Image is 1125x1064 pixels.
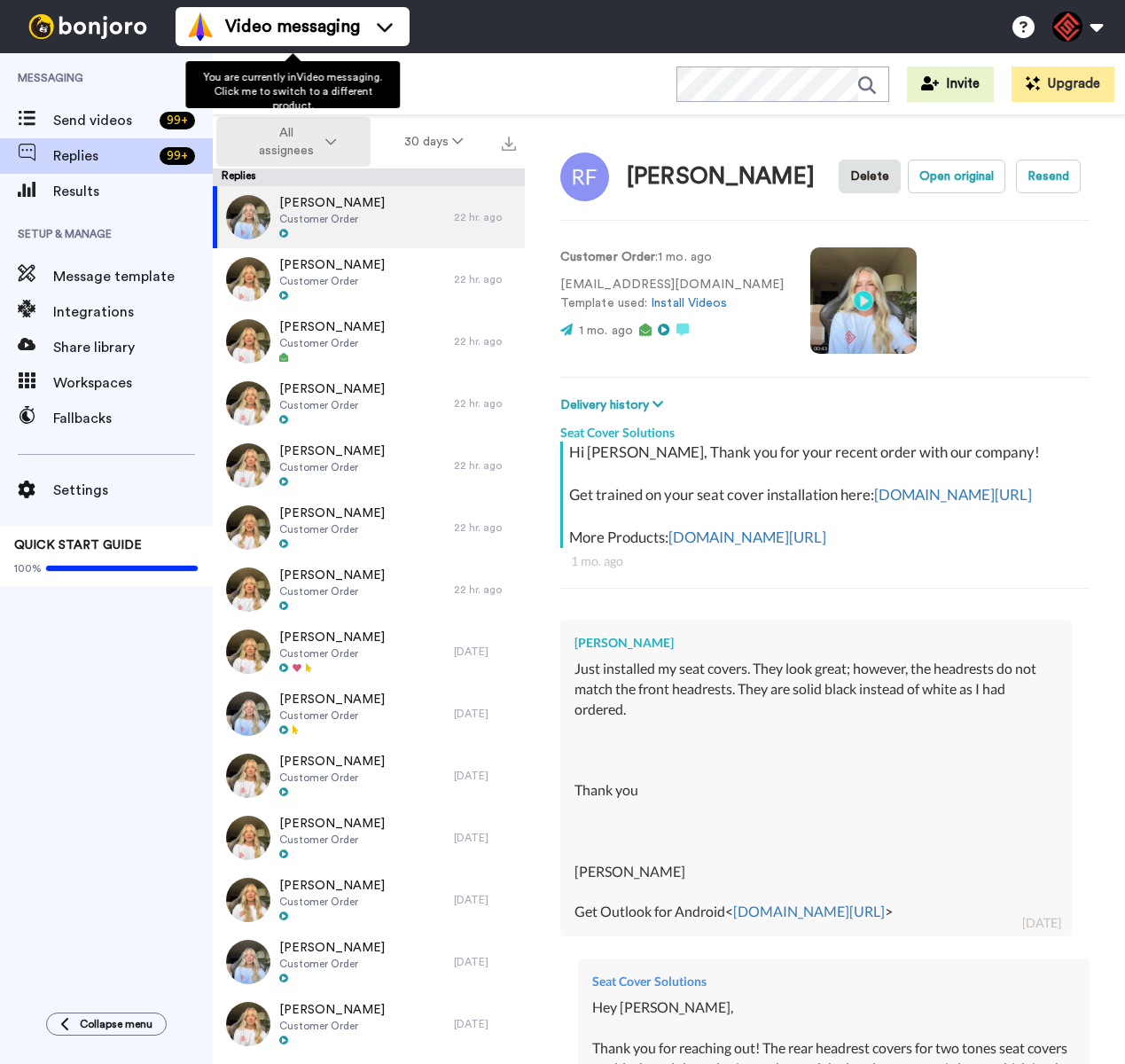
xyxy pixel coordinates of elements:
button: Open original [908,160,1005,193]
div: 99 + [160,147,195,165]
a: [DOMAIN_NAME][URL] [733,903,885,919]
div: [DATE] [454,1017,516,1031]
div: [DATE] [454,831,516,845]
span: Message template [53,266,213,287]
span: Customer Order [279,398,385,412]
span: [PERSON_NAME] [279,753,385,771]
img: 69cb5289-6f68-4c42-9f23-daf942cf1056-thumb.jpg [226,940,270,984]
button: Resend [1016,160,1081,193]
span: Results [53,181,213,202]
a: [PERSON_NAME]Customer Order22 hr. ago [213,372,525,434]
button: All assignees [216,117,371,167]
a: [PERSON_NAME]Customer Order22 hr. ago [213,434,525,497]
span: Customer Order [279,957,385,971]
div: [DATE] [454,707,516,721]
button: Delivery history [560,395,668,415]
img: Image of Ronald Finch [560,153,609,201]
img: be767059-a3c9-4639-ac7a-c5fb3334f861-thumb.jpg [226,1002,270,1046]
span: Fallbacks [53,408,213,429]
img: 96e7cb33-0ad0-4b88-82f8-5b0011c9af66-thumb.jpg [226,505,270,550]
div: Hi [PERSON_NAME], Thank you for your recent order with our company! Get trained on your seat cove... [569,442,1085,548]
span: [PERSON_NAME] [279,505,385,522]
a: [PERSON_NAME]Customer Order[DATE] [213,621,525,683]
span: [PERSON_NAME] [279,877,385,895]
div: Seat Cover Solutions [592,973,1075,990]
a: [DOMAIN_NAME][URL] [668,528,826,546]
span: [PERSON_NAME] [279,1001,385,1019]
a: [PERSON_NAME]Customer Order[DATE] [213,931,525,993]
span: Customer Order [279,646,385,661]
img: 62401c04-7ad4-4ef9-b427-36f55b24b825-thumb.jpg [226,257,270,301]
a: [PERSON_NAME]Customer Order[DATE] [213,745,525,807]
a: [PERSON_NAME]Customer Order22 hr. ago [213,559,525,621]
span: Workspaces [53,372,213,394]
span: [PERSON_NAME] [279,815,385,833]
div: [DATE] [454,645,516,659]
span: [PERSON_NAME] [279,442,385,460]
div: Just installed my seat covers. They look great; however, the headrests do not match the front hea... [574,659,1058,922]
span: Customer Order [279,771,385,785]
span: Collapse menu [80,1017,152,1031]
a: [PERSON_NAME]Customer Order22 hr. ago [213,497,525,559]
div: 99 + [160,112,195,129]
a: [PERSON_NAME]Customer Order[DATE] [213,993,525,1055]
span: QUICK START GUIDE [14,539,142,552]
span: 1 mo. ago [579,325,633,337]
img: 654933cc-dacb-4231-b564-02dfa2f0c855-thumb.jpg [226,692,270,736]
span: Customer Order [279,212,385,226]
span: You are currently in Video messaging . Click me to switch to a different product. [203,72,382,111]
div: [PERSON_NAME] [574,634,1058,652]
button: Export all results that match these filters now. [496,129,521,155]
a: Invite [907,66,994,102]
img: 62bcd009-1bee-4051-8405-fe6868544970-thumb.jpg [226,816,270,860]
div: 22 hr. ago [454,520,516,535]
p: [EMAIL_ADDRESS][DOMAIN_NAME] Template used: [560,276,784,313]
span: Customer Order [279,708,385,723]
span: [PERSON_NAME] [279,256,385,274]
span: Integrations [53,301,213,323]
a: [PERSON_NAME]Customer Order[DATE] [213,807,525,869]
span: [PERSON_NAME] [279,318,385,336]
span: [PERSON_NAME] [279,629,385,646]
div: [DATE] [1022,914,1061,932]
span: Customer Order [279,336,385,350]
img: f0d36fcb-40ce-41f9-bc78-fb01478e433e-thumb.jpg [226,443,270,488]
div: 22 hr. ago [454,334,516,348]
span: [PERSON_NAME] [279,380,385,398]
img: 3d5c8ce4-51f4-4b56-a874-141fb3aa49ed-thumb.jpg [226,319,270,364]
img: de92132a-c6d4-4d94-beff-42c21891442a-thumb.jpg [226,381,270,426]
span: Customer Order [279,522,385,536]
div: Seat Cover Solutions [560,415,1090,442]
span: Customer Order [279,584,385,598]
img: export.svg [502,137,516,151]
span: Customer Order [279,895,385,909]
span: All assignees [250,124,322,160]
img: 57b2b76f-255b-4d0f-ab7a-9db47b412f13-thumb.jpg [226,567,270,612]
div: 22 hr. ago [454,458,516,473]
div: [DATE] [454,955,516,969]
span: Replies [53,145,152,167]
img: 5921c57c-d912-45fb-99d0-ebe8e6ed9a37-thumb.jpg [226,878,270,922]
img: df15f537-7590-4922-902a-a0f9944ab2ee-thumb.jpg [226,630,270,674]
span: Customer Order [279,274,385,288]
span: 100% [14,561,42,575]
a: [PERSON_NAME]Customer Order22 hr. ago [213,248,525,310]
img: bj-logo-header-white.svg [21,14,154,39]
strong: Customer Order [560,251,655,263]
img: c98c6500-209e-42dd-af4f-334dd5cb3ea1-thumb.jpg [226,754,270,798]
div: 22 hr. ago [454,210,516,224]
a: Install Videos [651,297,727,309]
a: [PERSON_NAME]Customer Order22 hr. ago [213,310,525,372]
div: Replies [213,168,525,186]
button: 30 days [371,126,497,158]
a: [PERSON_NAME]Customer Order[DATE] [213,869,525,931]
img: vm-color.svg [186,12,215,41]
button: Upgrade [1012,66,1114,102]
span: Send videos [53,110,152,131]
span: [PERSON_NAME] [279,194,385,212]
a: [PERSON_NAME]Customer Order22 hr. ago [213,186,525,248]
div: [DATE] [454,893,516,907]
span: Customer Order [279,460,385,474]
p: : 1 mo. ago [560,248,784,267]
div: 22 hr. ago [454,396,516,411]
